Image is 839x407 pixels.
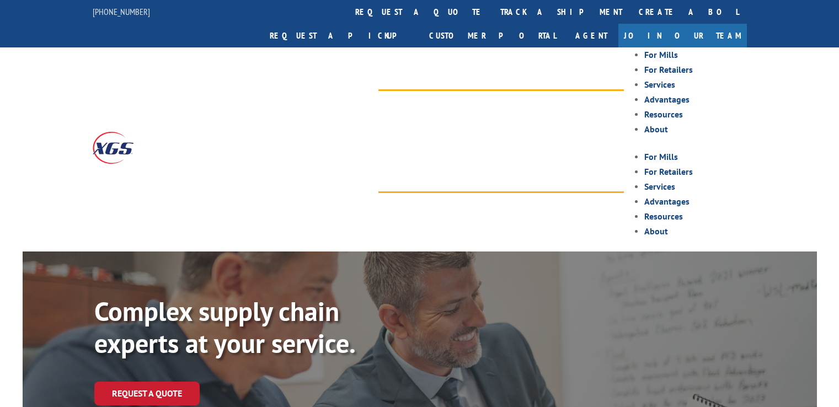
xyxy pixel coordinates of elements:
a: Services [644,79,675,90]
a: Agent [564,24,618,47]
a: About [644,124,668,135]
a: Customer Portal [421,24,564,47]
a: Advantages [644,94,690,105]
a: Resources [644,109,683,120]
a: Request a pickup [261,24,421,47]
a: For Retailers [644,166,693,177]
a: Resources [644,211,683,222]
a: Services [644,181,675,192]
p: Complex supply chain experts at your service. [94,296,425,359]
a: Advantages [644,196,690,207]
a: [PHONE_NUMBER] [93,6,150,17]
a: For Mills [644,49,678,60]
a: Join Our Team [618,24,747,47]
a: For Retailers [644,64,693,75]
a: For Mills [644,151,678,162]
a: About [644,226,668,237]
a: Request a Quote [94,382,200,405]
